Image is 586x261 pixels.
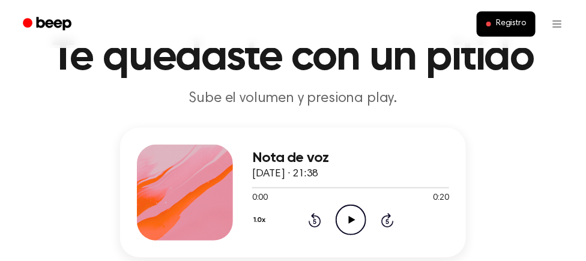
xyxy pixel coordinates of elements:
[14,13,82,36] a: Bip
[433,194,449,202] font: 0:20
[252,169,318,179] font: [DATE] · 21:38
[252,210,270,230] button: 1.0x
[543,10,572,38] button: Abrir menú
[253,217,265,224] font: 1.0x
[52,36,534,79] font: Te quedaste con un pitido
[496,19,526,28] font: Registro
[477,11,536,37] button: Registro
[252,151,328,165] font: Nota de voz
[189,91,397,106] font: Sube el volumen y presiona play.
[252,194,268,202] font: 0:00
